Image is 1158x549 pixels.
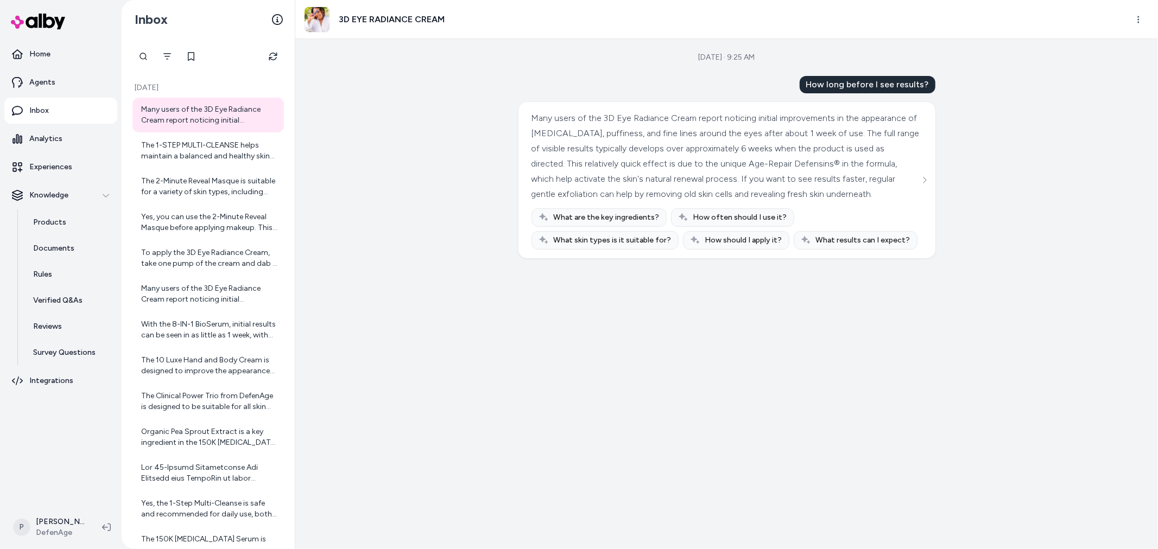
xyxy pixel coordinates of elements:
[132,169,284,204] a: The 2-Minute Reveal Masque is suitable for a variety of skin types, including oily, dry, and comb...
[132,241,284,276] a: To apply the 3D Eye Radiance Cream, take one pump of the cream and dab it three times below and t...
[132,491,284,526] a: Yes, the 1-Step Multi-Cleanse is safe and recommended for daily use, both in the morning and at n...
[262,46,284,67] button: Refresh
[22,288,117,314] a: Verified Q&As
[339,13,445,26] h3: 3D EYE RADIANCE CREAM
[33,321,62,332] p: Reviews
[132,384,284,419] a: The Clinical Power Trio from DefenAge is designed to be suitable for all skin types. It is formul...
[705,235,782,246] span: How should I apply it?
[33,347,96,358] p: Survey Questions
[141,462,277,484] div: Lor 45-Ipsumd Sitametconse Adi Elitsedd eius TempoRin ut labor etdolorem aliq enimadm ven quisn e...
[141,283,277,305] div: Many users of the 3D Eye Radiance Cream report noticing initial improvements in the appearance of...
[4,98,117,124] a: Inbox
[816,235,910,246] span: What results can I expect?
[918,174,931,187] button: See more
[554,212,660,223] span: What are the key ingredients?
[4,69,117,95] a: Agents
[693,212,787,223] span: How often should I use it?
[22,340,117,366] a: Survey Questions
[132,456,284,490] a: Lor 45-Ipsumd Sitametconse Adi Elitsedd eius TempoRin ut labor etdolorem aliq enimadm ven quisn e...
[22,314,117,340] a: Reviews
[4,41,117,67] a: Home
[29,162,72,173] p: Experiences
[141,212,277,233] div: Yes, you can use the 2-Minute Reveal Masque before applying makeup. This masque helps to reveal f...
[531,111,920,202] div: Many users of the 3D Eye Radiance Cream report noticing initial improvements in the appearance of...
[33,295,83,306] p: Verified Q&As
[11,14,65,29] img: alby Logo
[141,176,277,197] div: The 2-Minute Reveal Masque is suitable for a variety of skin types, including oily, dry, and comb...
[4,182,117,208] button: Knowledge
[22,261,117,288] a: Rules
[800,76,935,93] div: How long before I see results?
[4,154,117,180] a: Experiences
[141,104,277,126] div: Many users of the 3D Eye Radiance Cream report noticing initial improvements in the appearance of...
[141,247,277,269] div: To apply the 3D Eye Radiance Cream, take one pump of the cream and dab it three times below and t...
[22,209,117,235] a: Products
[33,243,74,254] p: Documents
[156,46,178,67] button: Filter
[132,82,284,93] p: [DATE]
[132,133,284,168] a: The 1-STEP MULTI-CLEANSE helps maintain a balanced and healthy skin environment by supporting the...
[7,510,93,545] button: P[PERSON_NAME]DefenAge
[132,205,284,240] a: Yes, you can use the 2-Minute Reveal Masque before applying makeup. This masque helps to reveal f...
[305,7,330,32] img: products_outside_4_of_37_.jpg
[29,133,62,144] p: Analytics
[29,49,50,60] p: Home
[141,319,277,341] div: With the 8-IN-1 BioSerum, initial results can be seen in as little as 1 week, with the full range...
[4,126,117,152] a: Analytics
[132,277,284,311] a: Many users of the 3D Eye Radiance Cream report noticing initial improvements in the appearance of...
[699,52,755,63] div: [DATE] · 9:25 AM
[29,105,49,116] p: Inbox
[135,11,168,28] h2: Inbox
[13,519,30,536] span: P
[141,355,277,376] div: The 10 Luxe Hand and Body Cream is designed to improve the appearance of crepey skin by visibly e...
[29,77,55,88] p: Agents
[29,190,68,201] p: Knowledge
[33,217,66,228] p: Products
[4,368,117,394] a: Integrations
[36,527,85,538] span: DefenAge
[141,140,277,162] div: The 1-STEP MULTI-CLEANSE helps maintain a balanced and healthy skin environment by supporting the...
[132,312,284,347] a: With the 8-IN-1 BioSerum, initial results can be seen in as little as 1 week, with the full range...
[132,98,284,132] a: Many users of the 3D Eye Radiance Cream report noticing initial improvements in the appearance of...
[36,516,85,527] p: [PERSON_NAME]
[132,348,284,383] a: The 10 Luxe Hand and Body Cream is designed to improve the appearance of crepey skin by visibly e...
[141,391,277,412] div: The Clinical Power Trio from DefenAge is designed to be suitable for all skin types. It is formul...
[141,498,277,520] div: Yes, the 1-Step Multi-Cleanse is safe and recommended for daily use, both in the morning and at n...
[33,269,52,280] p: Rules
[22,235,117,261] a: Documents
[554,235,672,246] span: What skin types is it suitable for?
[132,420,284,455] a: Organic Pea Sprout Extract is a key ingredient in the 150K [MEDICAL_DATA] Serum known for its ben...
[141,426,277,448] div: Organic Pea Sprout Extract is a key ingredient in the 150K [MEDICAL_DATA] Serum known for its ben...
[29,375,73,386] p: Integrations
